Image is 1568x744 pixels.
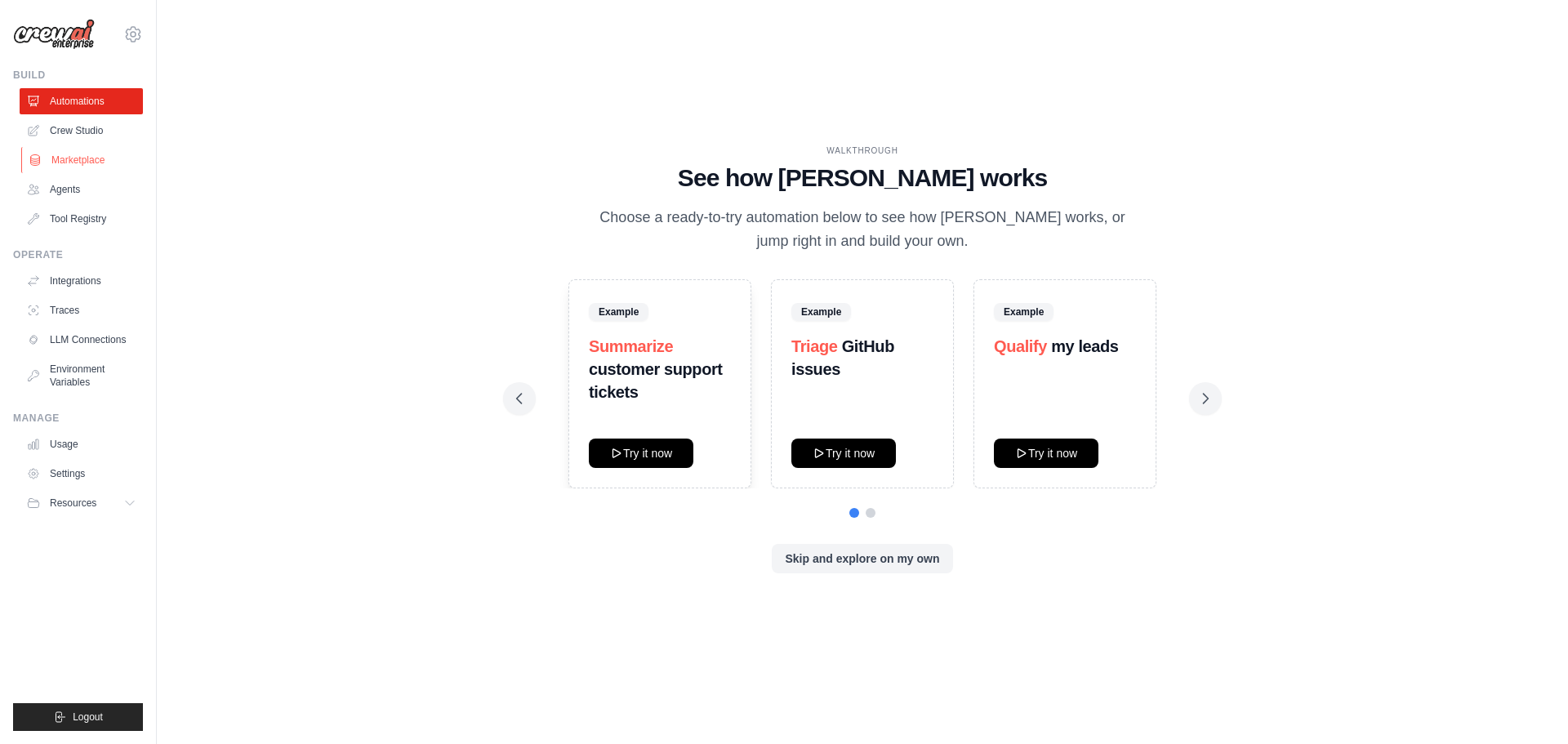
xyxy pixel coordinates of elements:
a: Automations [20,88,143,114]
a: Agents [20,176,143,203]
strong: GitHub issues [791,337,894,378]
div: Build [13,69,143,82]
span: Summarize [589,337,673,355]
div: WALKTHROUGH [516,145,1209,157]
h1: See how [PERSON_NAME] works [516,163,1209,193]
span: Example [589,303,648,321]
a: LLM Connections [20,327,143,353]
button: Try it now [791,439,896,468]
a: Usage [20,431,143,457]
button: Try it now [994,439,1098,468]
a: Marketplace [21,147,145,173]
strong: customer support tickets [589,360,723,401]
button: Logout [13,703,143,731]
a: Crew Studio [20,118,143,144]
div: Operate [13,248,143,261]
a: Environment Variables [20,356,143,395]
button: Skip and explore on my own [772,544,952,573]
img: Logo [13,19,95,50]
span: Logout [73,711,103,724]
div: Manage [13,412,143,425]
span: Example [994,303,1053,321]
span: Qualify [994,337,1047,355]
a: Settings [20,461,143,487]
p: Choose a ready-to-try automation below to see how [PERSON_NAME] works, or jump right in and build... [588,206,1137,254]
a: Integrations [20,268,143,294]
span: Resources [50,497,96,510]
button: Try it now [589,439,693,468]
a: Traces [20,297,143,323]
span: Example [791,303,851,321]
button: Resources [20,490,143,516]
span: Triage [791,337,838,355]
strong: my leads [1051,337,1118,355]
a: Tool Registry [20,206,143,232]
